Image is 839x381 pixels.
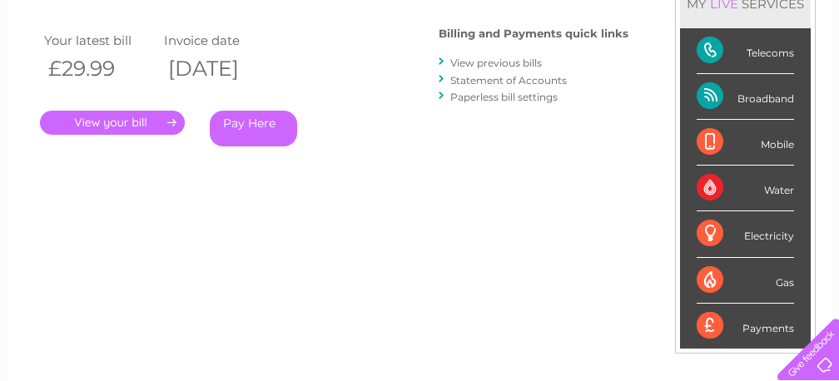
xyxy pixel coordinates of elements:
[29,43,114,94] img: logo.png
[697,304,794,349] div: Payments
[697,166,794,211] div: Water
[450,91,558,103] a: Paperless bill settings
[160,29,280,52] td: Invoice date
[588,71,624,83] a: Energy
[697,120,794,166] div: Mobile
[210,111,297,146] a: Pay Here
[546,71,578,83] a: Water
[697,74,794,120] div: Broadband
[634,71,684,83] a: Telecoms
[728,71,769,83] a: Contact
[450,74,567,87] a: Statement of Accounts
[40,111,185,135] a: .
[697,258,794,304] div: Gas
[694,71,718,83] a: Blog
[40,52,160,86] th: £29.99
[27,9,814,81] div: Clear Business is a trading name of Verastar Limited (registered in [GEOGRAPHIC_DATA] No. 3667643...
[525,8,640,29] a: 0333 014 3131
[439,27,628,40] h4: Billing and Payments quick links
[784,71,823,83] a: Log out
[697,211,794,257] div: Electricity
[40,29,160,52] td: Your latest bill
[160,52,280,86] th: [DATE]
[697,28,794,74] div: Telecoms
[450,57,542,69] a: View previous bills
